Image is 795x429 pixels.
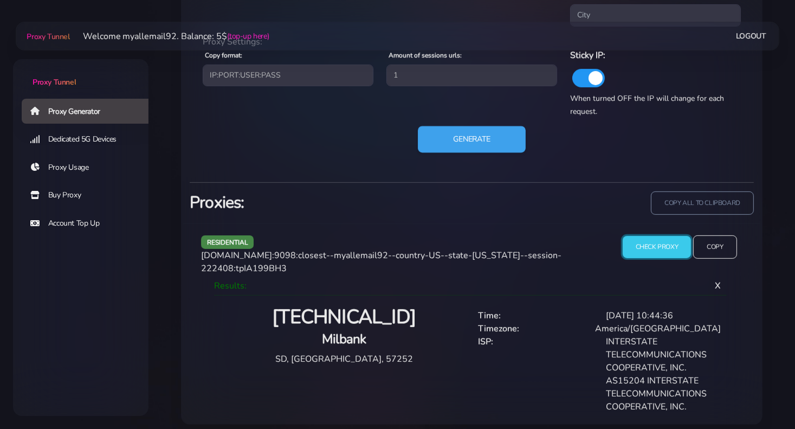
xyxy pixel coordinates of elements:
div: INTERSTATE TELECOMMUNICATIONS COOPERATIVE, INC. [599,335,727,374]
a: Proxy Usage [22,155,157,180]
div: America/[GEOGRAPHIC_DATA] [589,322,727,335]
a: Account Top Up [22,211,157,236]
h3: Proxies: [190,191,466,214]
span: SD, [GEOGRAPHIC_DATA], 57252 [275,353,413,365]
h2: [TECHNICAL_ID] [223,305,466,330]
a: (top-up here) [228,30,269,42]
input: Copy [693,235,736,259]
li: Welcome myallemail92. Balance: 5$ [70,30,269,43]
div: [DATE] 10:44:36 [599,309,727,322]
button: Generate [418,126,526,152]
span: When turned OFF the IP will change for each request. [570,93,724,117]
div: Time: [472,309,600,322]
a: Proxy Generator [22,99,157,124]
span: X [706,271,729,300]
span: Proxy Tunnel [33,77,76,87]
a: Dedicated 5G Devices [22,127,157,152]
h4: Milbank [223,330,466,348]
label: Copy format: [205,50,242,60]
label: Amount of sessions urls: [389,50,462,60]
a: Buy Proxy [22,183,157,208]
span: residential [201,235,254,249]
div: AS15204 INTERSTATE TELECOMMUNICATIONS COOPERATIVE, INC. [599,374,727,413]
iframe: Webchat Widget [742,376,781,415]
input: City [570,4,741,26]
a: Logout [736,26,766,46]
a: Proxy Tunnel [13,59,148,88]
input: Check Proxy [623,236,691,258]
span: [DOMAIN_NAME]:9098:closest--myallemail92--country-US--state-[US_STATE]--session-222408:tpIA199BH3 [201,249,561,274]
a: Proxy Tunnel [24,28,69,45]
div: ISP: [472,335,600,374]
div: Timezone: [472,322,589,335]
span: Proxy Tunnel [27,31,69,42]
h6: Sticky IP: [570,48,741,62]
input: copy all to clipboard [651,191,754,215]
span: Results: [214,280,247,292]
